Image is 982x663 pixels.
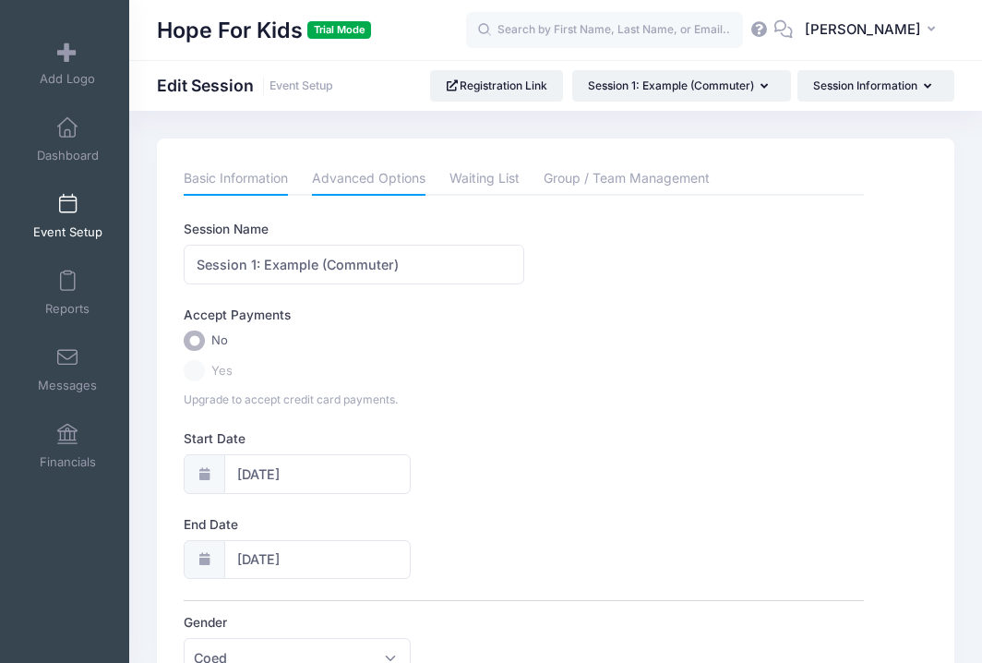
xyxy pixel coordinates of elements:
h1: Edit Session [157,76,333,95]
a: Event Setup [24,184,112,248]
h1: Hope For Kids [157,9,371,52]
a: Messages [24,337,112,402]
a: Waiting List [449,163,520,196]
a: Dashboard [24,107,112,172]
span: Event Setup [33,224,102,240]
span: Add Logo [40,71,95,87]
label: Accept Payments [184,306,291,324]
span: Messages [38,378,97,393]
input: Search by First Name, Last Name, or Email... [466,12,743,49]
button: Session Information [797,70,954,102]
button: Session 1: Example (Commuter) [572,70,791,102]
a: Reports [24,260,112,325]
span: Session 1: Example (Commuter) [588,78,754,92]
span: Upgrade to accept credit card payments. [184,392,398,406]
span: Yes [211,362,233,380]
label: Start Date [184,429,523,448]
a: Add Logo [24,30,112,95]
a: Basic Information [184,163,288,196]
label: End Date [184,515,523,534]
span: Reports [45,301,90,317]
span: Dashboard [37,148,99,163]
a: Event Setup [269,79,333,93]
a: Financials [24,414,112,478]
span: Trial Mode [307,21,371,39]
span: No [211,331,228,350]
a: Group / Team Management [544,163,710,196]
input: No [184,331,205,352]
a: Registration Link [430,70,564,102]
label: Gender [184,613,523,632]
a: Advanced Options [312,163,425,196]
button: [PERSON_NAME] [793,9,954,52]
span: [PERSON_NAME] [805,19,921,40]
label: Session Name [184,220,523,238]
span: Financials [40,454,96,470]
input: Session Name [184,245,523,284]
